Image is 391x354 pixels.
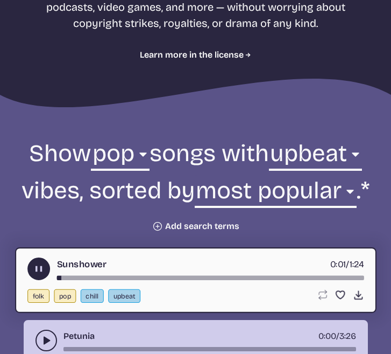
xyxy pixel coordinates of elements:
select: sorting [195,175,357,212]
a: Petunia [63,330,95,343]
button: play-pause toggle [27,258,50,280]
span: 1:24 [349,259,364,269]
select: genre [91,138,149,175]
div: / [318,330,356,343]
a: Learn more in the license [140,48,251,61]
select: vibe [269,138,362,175]
button: upbeat [108,289,140,303]
button: Add search terms [152,221,239,232]
div: / [330,258,364,271]
div: song-time-bar [56,276,364,280]
a: Sunshower [56,258,106,271]
div: song-time-bar [63,347,356,351]
span: 3:26 [339,331,356,341]
button: play-pause toggle [35,330,57,351]
button: pop [54,289,76,303]
button: folk [27,289,49,303]
span: timer [330,259,345,269]
button: Favorite [335,289,346,301]
button: Loop [316,289,328,301]
span: timer [318,331,336,341]
button: chill [80,289,103,303]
